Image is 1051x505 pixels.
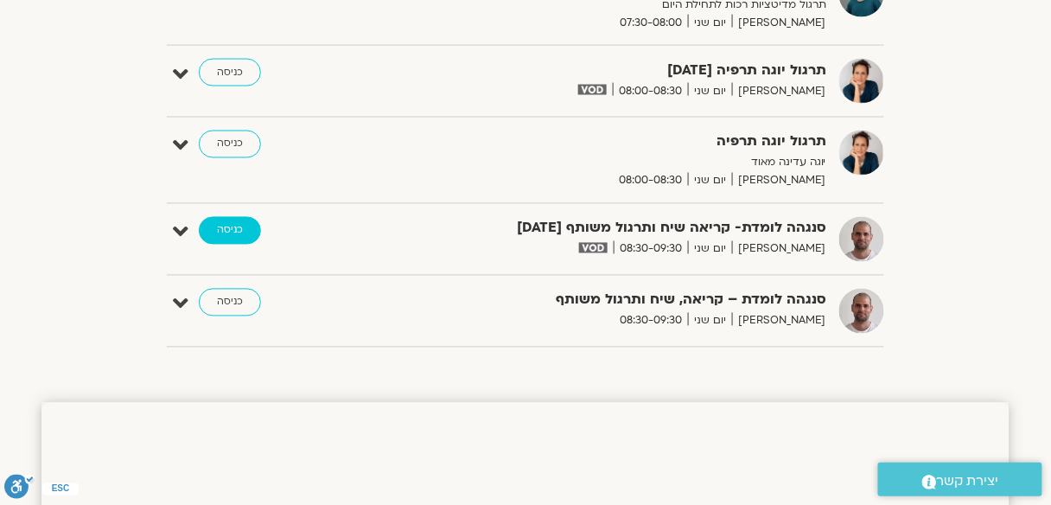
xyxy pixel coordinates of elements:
span: [PERSON_NAME] [732,172,826,190]
span: יום שני [688,312,732,330]
strong: סנגהה לומדת – קריאה, שיח ותרגול משותף [403,289,826,312]
a: כניסה [199,217,261,245]
p: יוגה עדינה מאוד [403,154,826,172]
span: יום שני [688,240,732,259]
strong: תרגול יוגה תרפיה [DATE] [403,59,826,82]
span: [PERSON_NAME] [732,82,826,100]
img: vodicon [579,243,608,253]
strong: תרגול יוגה תרפיה [403,131,826,154]
span: יום שני [688,172,732,190]
img: vodicon [578,85,607,95]
span: יום שני [688,14,732,32]
strong: סנגהה לומדת- קריאה שיח ותרגול משותף [DATE] [403,217,826,240]
a: כניסה [199,289,261,316]
span: [PERSON_NAME] [732,240,826,259]
span: 07:30-08:00 [614,14,688,32]
a: כניסה [199,59,261,86]
span: [PERSON_NAME] [732,14,826,32]
a: יצירת קשר [878,463,1042,496]
span: 08:00-08:30 [613,172,688,190]
span: יום שני [688,82,732,100]
span: 08:00-08:30 [613,82,688,100]
span: יצירת קשר [937,470,999,493]
span: 08:30-09:30 [614,240,688,259]
span: 08:30-09:30 [614,312,688,330]
span: [PERSON_NAME] [732,312,826,330]
a: כניסה [199,131,261,158]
